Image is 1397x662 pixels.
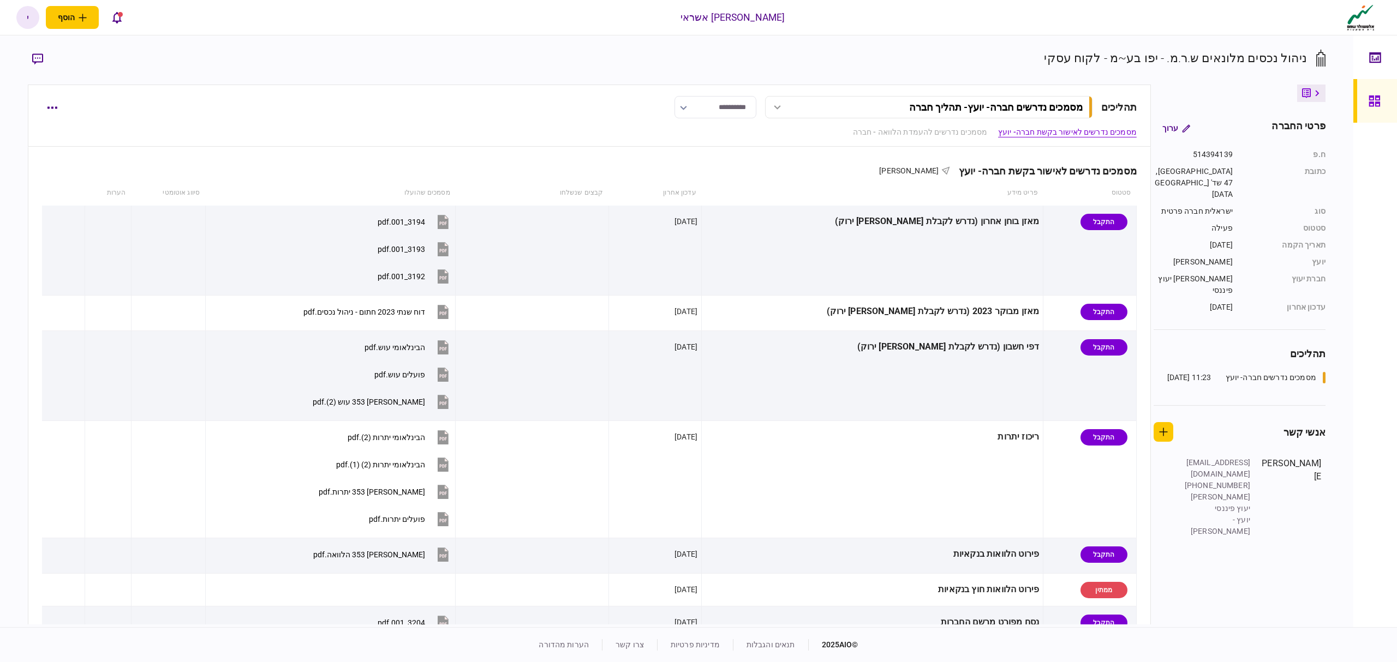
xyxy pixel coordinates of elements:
div: פעילה [1154,222,1233,234]
button: מזרחי 353 הלוואה.pdf [313,542,451,567]
div: מאזן בוחן אחרון (נדרש לקבלת [PERSON_NAME] ירוק) [706,209,1039,234]
div: מזרחי 353 יתרות.pdf [319,488,425,496]
div: תהליכים [1154,346,1326,361]
button: מזרחי 353 יתרות.pdf [319,479,451,504]
div: אנשי קשר [1283,425,1326,440]
button: פתח תפריט להוספת לקוח [46,6,99,29]
div: ריכוז יתרות [706,425,1039,449]
button: הבינלאומי יתרות (2).pdf [348,425,451,449]
div: יועץ - [PERSON_NAME] [1179,514,1250,537]
div: [PERSON_NAME] יעוץ פיננסי [1179,491,1250,514]
button: הבינלאומי עוש.pdf [365,335,451,359]
button: הבינלאומי יתרות (2) (1).pdf [336,452,451,477]
div: 3192_001.pdf [378,272,425,281]
th: קבצים שנשלחו [456,180,608,206]
div: התקבל [1080,339,1127,356]
button: פועלים יתרות.pdf [369,507,451,531]
div: [DATE] [674,549,697,559]
div: © 2025 AIO [808,639,858,651]
div: סוג [1244,206,1326,217]
button: דוח שנתי 2023 חתום - ניהול נכסים.pdf [303,299,451,324]
button: פועלים עוש.pdf [374,362,451,387]
div: 3194_001.pdf [378,218,425,226]
div: [EMAIL_ADDRESS][DOMAIN_NAME] [1179,457,1250,480]
div: ממתין [1080,582,1127,598]
div: [DATE] [674,341,697,352]
div: [PERSON_NAME] [1261,457,1321,537]
div: יועץ [1244,256,1326,268]
button: מזרחי 353 עוש (2).pdf [313,389,451,414]
div: מזרחי 353 הלוואה.pdf [313,550,425,559]
a: הערות מהדורה [539,640,589,649]
div: מאזן מבוקר 2023 (נדרש לקבלת [PERSON_NAME] ירוק) [706,299,1039,324]
button: י [16,6,39,29]
button: 3193_001.pdf [378,237,451,261]
th: עדכון אחרון [608,180,701,206]
a: צרו קשר [616,640,644,649]
th: הערות [85,180,132,206]
div: [GEOGRAPHIC_DATA], 47 שד' [GEOGRAPHIC_DATA] [1154,166,1233,200]
div: מזרחי 353 עוש (2).pdf [313,398,425,406]
button: מסמכים נדרשים חברה- יועץ- תהליך חברה [765,96,1092,118]
div: מסמכים נדרשים חברה- יועץ - תהליך חברה [909,101,1083,113]
div: הבינלאומי יתרות (2).pdf [348,433,425,442]
div: ישראלית חברה פרטית [1154,206,1233,217]
div: התקבל [1080,214,1127,230]
div: פועלים עוש.pdf [374,370,425,379]
div: [DATE] [674,306,697,317]
div: פרטי החברה [1271,118,1325,138]
div: [DATE] [674,431,697,442]
img: client company logo [1345,4,1377,31]
div: [DATE] [1154,302,1233,313]
div: 3193_001.pdf [378,245,425,254]
div: סטטוס [1244,222,1326,234]
button: 3194_001.pdf [378,209,451,234]
a: תנאים והגבלות [747,640,795,649]
div: עדכון אחרון [1244,302,1326,313]
a: מסמכים נדרשים להעמדת הלוואה - חברה [853,127,987,138]
button: 3192_001.pdf [378,264,451,288]
div: פועלים יתרות.pdf [369,515,425,523]
div: התקבל [1080,546,1127,563]
div: מסמכים נדרשים לאישור בקשת חברה- יועץ [950,165,1137,177]
div: [DATE] [1154,239,1233,251]
div: [DATE] [674,216,697,227]
div: מסמכים נדרשים חברה- יועץ [1226,372,1316,383]
button: 3204_001.pdf [378,610,451,635]
a: מדיניות פרטיות [671,640,720,649]
div: [DATE] [674,584,697,595]
div: נסח מפורט מרשם החברות [706,610,1039,635]
div: פירוט הלוואות חוץ בנקאיות [706,577,1039,602]
a: מסמכים נדרשים לאישור בקשת חברה- יועץ [998,127,1137,138]
div: התקבל [1080,429,1127,446]
div: [PERSON_NAME] [1154,256,1233,268]
div: הבינלאומי יתרות (2) (1).pdf [336,460,425,469]
div: ניהול נכסים מלונאים ש.ר.מ. - יפו בע~מ - לקוח עסקי [1044,49,1306,67]
div: 3204_001.pdf [378,618,425,627]
div: התקבל [1080,304,1127,320]
div: [PERSON_NAME] יעוץ פיננסי [1154,273,1233,296]
div: [DATE] [674,617,697,628]
th: מסמכים שהועלו [205,180,456,206]
div: [PHONE_NUMBER] [1179,480,1250,491]
div: חברת יעוץ [1244,273,1326,296]
div: דפי חשבון (נדרש לקבלת [PERSON_NAME] ירוק) [706,335,1039,359]
a: מסמכים נדרשים חברה- יועץ11:23 [DATE] [1167,372,1326,383]
div: תהליכים [1101,100,1137,115]
button: ערוך [1154,118,1199,138]
div: 514394139 [1154,149,1233,160]
div: פירוט הלוואות בנקאיות [706,542,1039,567]
div: התקבל [1080,615,1127,631]
div: כתובת [1244,166,1326,200]
th: פריט מידע [702,180,1043,206]
div: תאריך הקמה [1244,239,1326,251]
div: 11:23 [DATE] [1167,372,1211,383]
th: סטטוס [1043,180,1136,206]
div: הבינלאומי עוש.pdf [365,343,425,352]
div: [PERSON_NAME] אשראי [680,10,785,25]
button: פתח רשימת התראות [105,6,128,29]
div: דוח שנתי 2023 חתום - ניהול נכסים.pdf [303,308,425,316]
span: [PERSON_NAME] [879,166,939,175]
th: סיווג אוטומטי [131,180,205,206]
